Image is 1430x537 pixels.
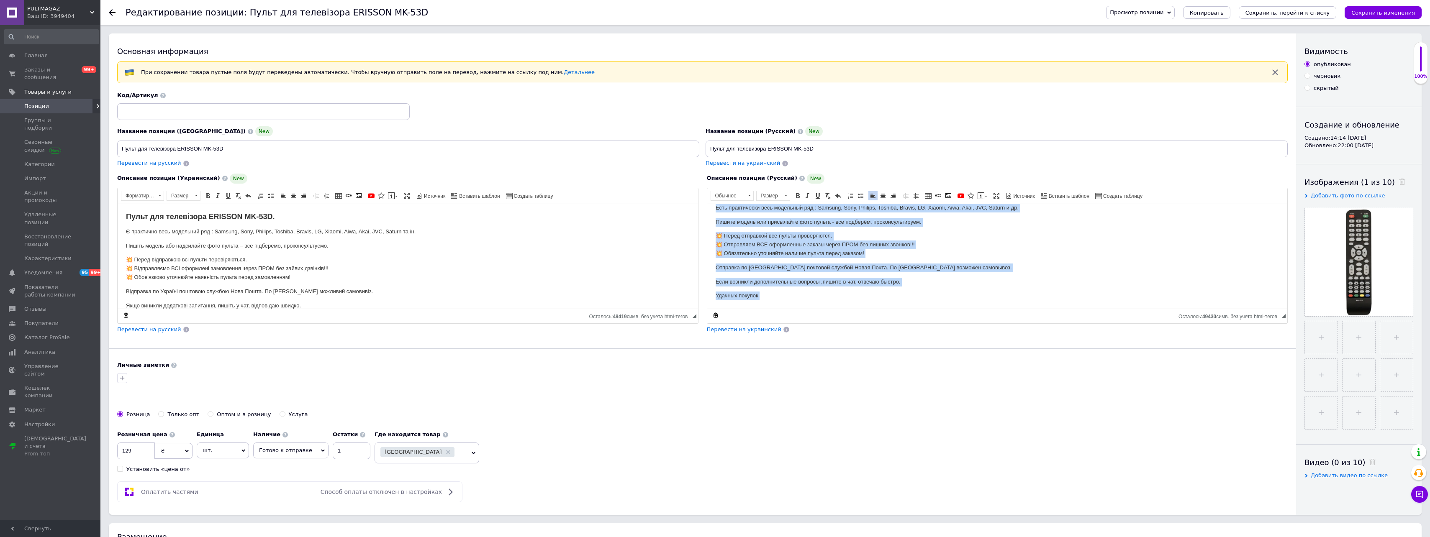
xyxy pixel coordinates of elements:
span: Название позиции (Русский) [706,128,796,134]
a: Убрать форматирование [234,191,243,200]
body: Визуальный текстовый редактор, 309E9412-1FFE-463B-B825-6457C8E03683 [8,8,572,134]
span: 95 [80,269,89,276]
div: Обновлено: 22:00 [DATE] [1304,142,1413,149]
span: PULTMAGAZ [27,5,90,13]
span: Создать таблицу [1102,193,1142,200]
span: шт. [197,442,249,458]
p: Если возникли дополнительные вопросы ,пишите в чат, отвечаю быстро. [8,74,572,82]
div: черновик [1314,72,1340,80]
span: Характеристики [24,255,72,262]
img: :flag-ua: [124,67,134,77]
span: Заказы и сообщения [24,66,77,81]
input: Например, H&M женское платье зеленое 38 размер вечернее макси с блестками [117,141,699,157]
p: Удачных покупок. [8,87,572,96]
a: Таблица [334,191,343,200]
a: Вставить / удалить маркированный список [266,191,275,200]
span: Аналитика [24,348,55,356]
i: Сохранить изменения [1351,10,1415,16]
a: Обычное [711,191,754,201]
span: Форматирование [121,191,156,200]
a: Увеличить отступ [321,191,331,200]
a: Изображение [354,191,363,200]
p: 💥 Перед отправкой все пульты проверяются. 💥 Отправляем ВСЕ оформленные заказы через ПРОМ без лишн... [8,28,572,54]
input: Например, H&M женское платье зеленое 38 размер вечернее макси с блестками [706,141,1288,157]
span: Восстановление позиций [24,233,77,248]
span: Добавить фото по ссылке [1311,192,1385,199]
a: Сделать резервную копию сейчас [711,311,720,320]
a: Таблица [924,191,933,200]
div: Создание и обновление [1304,120,1413,130]
b: Единица [197,431,224,437]
a: Подчеркнутый (Ctrl+U) [813,191,822,200]
span: Создать таблицу [513,193,553,200]
a: Создать таблицу [1094,191,1144,200]
a: Вставить / удалить маркированный список [856,191,865,200]
a: По центру [878,191,888,200]
span: Отзывы [24,305,46,313]
div: Подсчет символов [589,312,692,320]
a: Создать таблицу [505,191,555,200]
iframe: Визуальный текстовый редактор, 3A28FEC4-EA41-4D3B-8DA7-CA0DE4B58894 [707,204,1288,309]
h1: Редактирование позиции: Пульт для телевізора ERISSON MK-53D [126,8,428,18]
span: Каталог ProSale [24,334,69,341]
div: Оптом и в розницу [217,411,271,418]
span: Сезонные скидки [24,138,77,153]
p: Якщо виникли додаткові запитання, пишіть у чат, відповідаю швидко. [8,97,572,106]
a: Вставить сообщение [387,191,399,200]
div: Услуга [289,411,308,418]
span: Маркет [24,406,46,414]
div: скрытый [1314,84,1339,92]
p: Відправка по Україні поштовою службою Нова Пошта. По [PERSON_NAME] можливий самовивіз. [8,83,572,92]
span: Размер [757,191,782,200]
p: Отправка по [GEOGRAPHIC_DATA] почтовой службой Новая Почта. По [GEOGRAPHIC_DATA] возможен самовывоз. [8,59,572,68]
span: New [255,126,273,136]
a: Полужирный (Ctrl+B) [793,191,802,200]
span: Копировать [1190,10,1224,16]
span: Описание позиции (Русский) [707,175,797,181]
span: Перевести на русский [117,160,181,166]
a: Курсив (Ctrl+I) [803,191,812,200]
div: Вернуться назад [109,9,116,16]
a: Отменить (Ctrl+Z) [833,191,842,200]
div: Prom топ [24,450,86,458]
b: Остатки [333,431,358,437]
span: Оплатить частями [141,488,198,495]
span: Вставить шаблон [458,193,500,200]
span: Позиции [24,102,49,110]
span: [DEMOGRAPHIC_DATA] и счета [24,435,86,458]
span: 99+ [82,66,96,73]
span: Код/Артикул [117,92,158,98]
span: 99+ [89,269,103,276]
strong: Пульт для телевізора ERISSON MK-53D. [8,8,157,17]
a: Вставить / удалить нумерованный список [846,191,855,200]
span: Уведомления [24,269,62,276]
a: Вставить/Редактировать ссылку (Ctrl+L) [344,191,353,200]
span: Управление сайтом [24,363,77,378]
div: Подсчет символов [1178,312,1281,320]
div: Видимость [1304,46,1413,56]
span: Кошелек компании [24,384,77,399]
button: Сохранить, перейти к списку [1239,6,1337,19]
a: Отменить (Ctrl+Z) [244,191,253,200]
span: Удаленные позиции [24,211,77,226]
button: Сохранить изменения [1345,6,1422,19]
span: 49430 [1202,314,1216,320]
span: Добавить видео по ссылке [1311,472,1388,478]
span: Перетащите для изменения размера [1281,314,1286,318]
span: Перевести на русский [117,326,181,332]
div: опубликован [1314,61,1351,68]
span: New [230,174,247,184]
div: Основная информация [117,46,1288,56]
a: Курсив (Ctrl+I) [213,191,223,200]
p: Пишіть модель або надсилайте фото пульта – все підберемо, проконсультуємо. [8,38,572,46]
a: Форматирование [121,191,164,201]
span: Перевести на украинский [706,160,780,166]
p: 💥 Перед відправкою всі пульти перевіряються. 💥 Відправляємо ВСІ оформлені замовлення через ПРОМ б... [8,51,572,77]
input: 0 [117,442,155,459]
span: Вставить шаблон [1047,193,1089,200]
a: Размер [756,191,790,201]
span: ₴ [161,447,165,454]
i: Сохранить, перейти к списку [1245,10,1330,16]
span: 49419 [613,314,626,320]
a: Вставить / удалить нумерованный список [256,191,265,200]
